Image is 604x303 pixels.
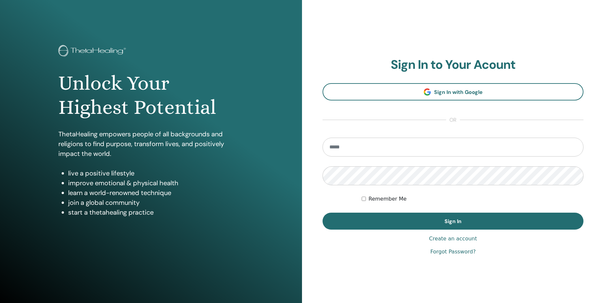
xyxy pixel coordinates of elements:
[68,188,243,198] li: learn a world-renowned technique
[369,195,407,203] label: Remember Me
[434,89,483,96] span: Sign In with Google
[446,116,460,124] span: or
[445,218,461,225] span: Sign In
[429,235,477,243] a: Create an account
[68,207,243,217] li: start a thetahealing practice
[430,248,476,256] a: Forgot Password?
[68,178,243,188] li: improve emotional & physical health
[68,168,243,178] li: live a positive lifestyle
[58,71,243,120] h1: Unlock Your Highest Potential
[323,213,583,230] button: Sign In
[58,129,243,159] p: ThetaHealing empowers people of all backgrounds and religions to find purpose, transform lives, a...
[323,57,583,72] h2: Sign In to Your Acount
[68,198,243,207] li: join a global community
[362,195,583,203] div: Keep me authenticated indefinitely or until I manually logout
[323,83,583,100] a: Sign In with Google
